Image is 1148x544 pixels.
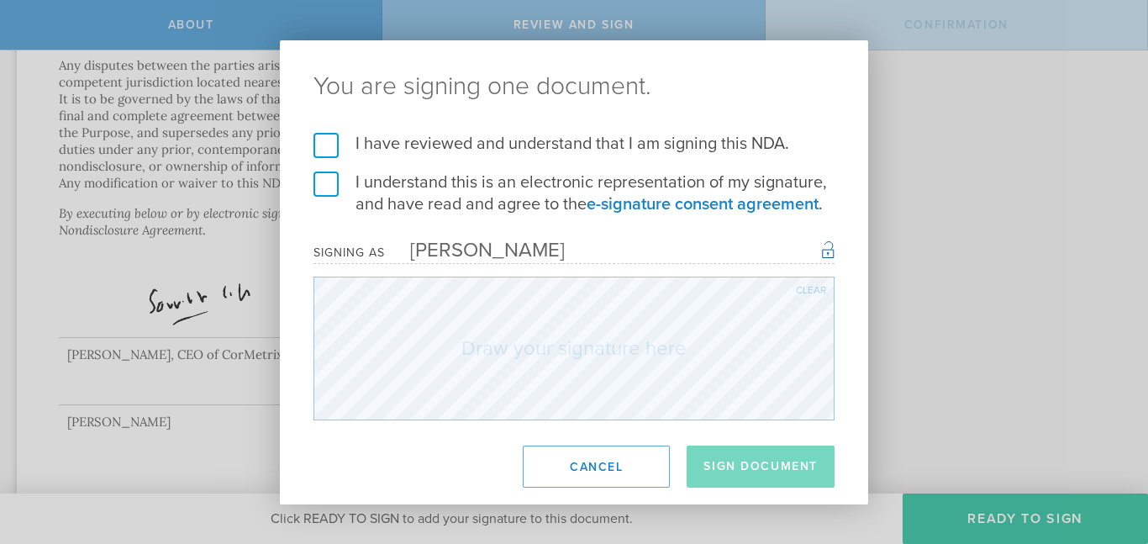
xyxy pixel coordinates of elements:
label: I understand this is an electronic representation of my signature, and have read and agree to the . [313,172,835,215]
ng-pluralize: You are signing one document. [313,74,835,99]
button: Cancel [523,446,670,488]
a: e-signature consent agreement [587,194,819,214]
div: [PERSON_NAME] [385,238,565,262]
div: Signing as [313,246,385,260]
iframe: Chat Widget [1064,413,1148,494]
button: Sign Document [687,446,835,488]
label: I have reviewed and understand that I am signing this NDA. [313,133,835,155]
